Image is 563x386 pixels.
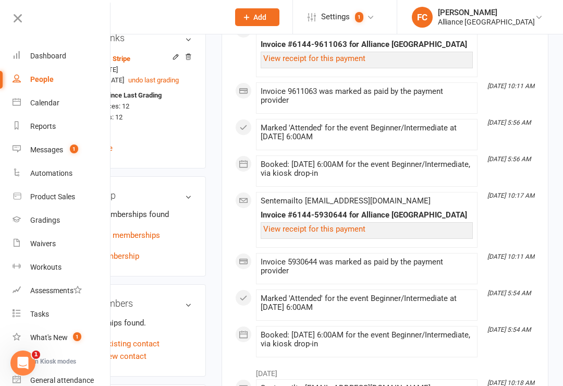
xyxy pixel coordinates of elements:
h3: Membership [64,190,192,201]
span: 1 [355,12,363,22]
button: undo last grading [128,75,179,86]
h3: Styles & Ranks [64,33,192,43]
i: [DATE] 10:11 AM [487,253,534,260]
div: Product Sales [30,192,75,201]
a: View receipt for this payment [263,54,365,63]
span: Add [253,13,266,21]
span: 1 [70,144,78,153]
i: [DATE] 10:11 AM [487,82,534,90]
a: Product Sales [13,185,111,209]
div: Waivers [30,239,56,248]
a: Gradings [13,209,111,232]
span: Sent email to [EMAIL_ADDRESS][DOMAIN_NAME] [261,196,431,206]
div: Booked: [DATE] 6:00AM for the event Beginner/Intermediate, via kiosk drop-in [261,331,473,348]
a: Messages 1 [13,138,111,162]
div: What's New [30,333,68,342]
a: Calendar [13,91,111,115]
iframe: Intercom live chat [10,351,35,376]
a: Add link to existing contact [64,337,160,350]
span: Settings [321,5,350,29]
p: No active memberships found [64,208,192,221]
div: People [30,75,54,83]
i: [DATE] 5:54 AM [487,326,531,333]
li: [DATE] [235,363,535,379]
a: View receipt for this payment [263,224,365,234]
a: What's New1 [13,326,111,349]
div: Gradings [30,216,60,224]
div: Reports [30,122,56,130]
div: Alliance [GEOGRAPHIC_DATA] [438,17,535,27]
i: [DATE] 5:56 AM [487,119,531,126]
div: Marked 'Attended' for the event Beginner/Intermediate at [DATE] 6:00AM [261,294,473,312]
a: Reports [13,115,111,138]
div: FC [412,7,433,28]
a: Tasks [13,303,111,326]
div: Messages [30,146,63,154]
div: Assessments [30,286,82,295]
a: Automations [13,162,111,185]
a: People [13,68,111,91]
i: [DATE] 10:17 AM [487,192,534,199]
span: 1 [73,332,81,341]
strong: Attendances Since Last Grading [66,90,162,101]
div: Calendar [30,99,59,107]
i: [DATE] 5:54 AM [487,289,531,297]
p: No relationships found. [64,317,192,329]
a: Waivers [13,232,111,256]
div: Automations [30,169,72,177]
div: Tasks [30,310,49,318]
span: 1 [32,351,40,359]
input: Search... [62,10,222,25]
div: Workouts [30,263,62,271]
div: [PERSON_NAME] [438,8,535,17]
a: Dashboard [13,44,111,68]
div: Booked: [DATE] 6:00AM for the event Beginner/Intermediate, via kiosk drop-in [261,160,473,178]
div: General attendance [30,376,94,384]
button: Add [235,8,279,26]
h3: Family Members [64,298,192,309]
a: Show expired memberships [64,231,160,240]
div: Invoice #6144-5930644 for Alliance [GEOGRAPHIC_DATA] [261,211,473,220]
div: Invoice #6144-9611063 for Alliance [GEOGRAPHIC_DATA] [261,40,473,49]
div: Invoice 9611063 was marked as paid by the payment provider [261,87,473,105]
div: Marked 'Attended' for the event Beginner/Intermediate at [DATE] 6:00AM [261,124,473,141]
a: Workouts [13,256,111,279]
div: Invoice 5930644 was marked as paid by the payment provider [261,258,473,275]
div: Dashboard [30,52,66,60]
i: [DATE] 5:56 AM [487,155,531,163]
a: Assessments [13,279,111,303]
